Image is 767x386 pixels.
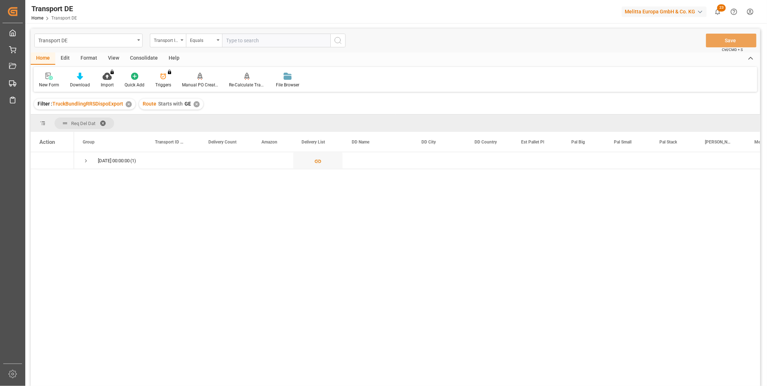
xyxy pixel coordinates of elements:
input: Type to search [222,34,330,47]
span: Transport ID Logward [155,140,185,145]
span: Ctrl/CMD + S [722,47,743,52]
span: (1) [130,153,136,169]
span: Amazon [261,140,277,145]
div: [DATE] 00:00:00 [98,153,130,169]
div: View [103,52,125,65]
span: Pal Big [571,140,585,145]
div: Action [39,139,55,145]
div: New Form [39,82,59,88]
div: Home [31,52,55,65]
div: Transport ID Logward [154,35,178,44]
button: open menu [186,34,222,47]
div: Manual PO Creation [182,82,218,88]
button: open menu [150,34,186,47]
button: Save [706,34,757,47]
span: Delivery List [302,140,325,145]
span: [PERSON_NAME] [705,140,731,145]
span: Est Pallet Pl [521,140,544,145]
div: Transport DE [31,3,77,14]
div: Help [163,52,185,65]
div: Edit [55,52,75,65]
div: ✕ [194,101,200,107]
div: Press SPACE to select this row. [31,152,74,169]
button: search button [330,34,346,47]
div: Transport DE [38,35,135,44]
button: show 23 new notifications [710,4,726,20]
span: GE [185,101,191,107]
button: Help Center [726,4,742,20]
span: TruckBundlingRRSDispoExport [52,101,123,107]
span: Delivery Count [208,140,237,145]
span: Starts with [158,101,183,107]
span: Pal Small [614,140,632,145]
div: Melitta Europa GmbH & Co. KG [622,7,707,17]
span: 23 [717,4,726,12]
span: Filter : [38,101,52,107]
button: open menu [34,34,143,47]
button: Melitta Europa GmbH & Co. KG [622,5,710,18]
span: Pal Stack [659,140,677,145]
span: Group [83,140,95,145]
span: DD Country [474,140,497,145]
div: Equals [190,35,214,44]
div: ✕ [126,101,132,107]
div: Consolidate [125,52,163,65]
span: DD City [421,140,436,145]
span: Route [143,101,156,107]
div: Quick Add [125,82,144,88]
div: Re-Calculate Transport Costs [229,82,265,88]
div: File Browser [276,82,299,88]
div: Download [70,82,90,88]
div: Format [75,52,103,65]
span: DD Name [352,140,369,145]
a: Home [31,16,43,21]
span: Req Del Dat [71,121,95,126]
